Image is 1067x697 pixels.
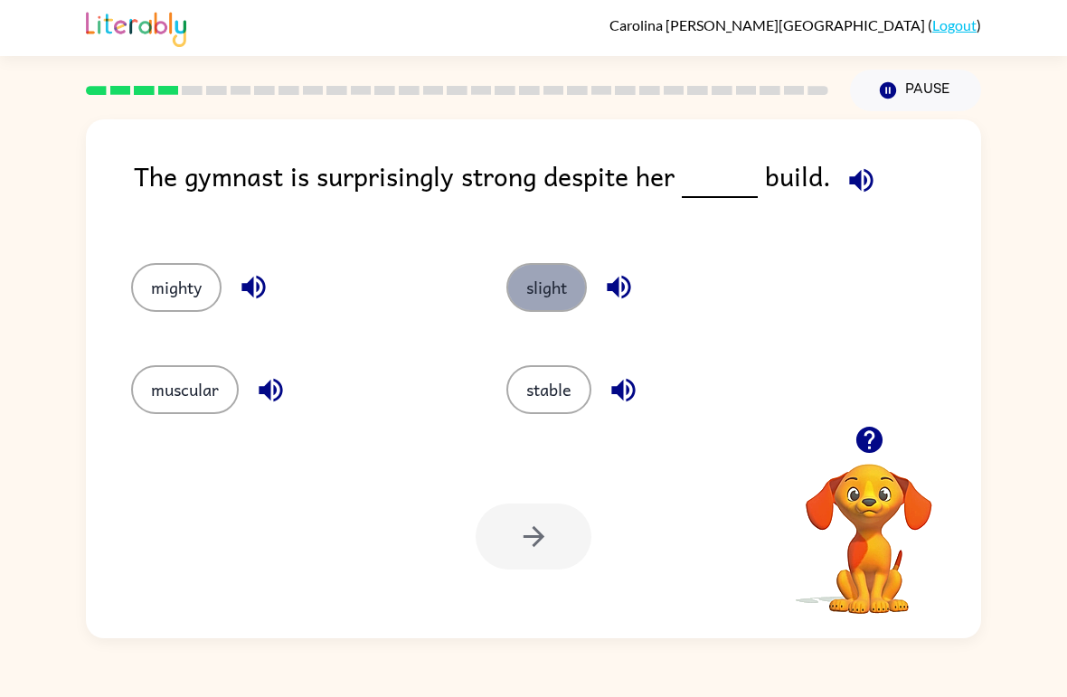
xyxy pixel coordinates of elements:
[779,436,959,617] video: Your browser must support playing .mp4 files to use Literably. Please try using another browser.
[932,16,977,33] a: Logout
[86,7,186,47] img: Literably
[131,365,239,414] button: muscular
[131,263,222,312] button: mighty
[609,16,981,33] div: ( )
[609,16,928,33] span: Carolina [PERSON_NAME][GEOGRAPHIC_DATA]
[850,70,981,111] button: Pause
[506,263,587,312] button: slight
[134,155,981,227] div: The gymnast is surprisingly strong despite her build.
[506,365,591,414] button: stable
